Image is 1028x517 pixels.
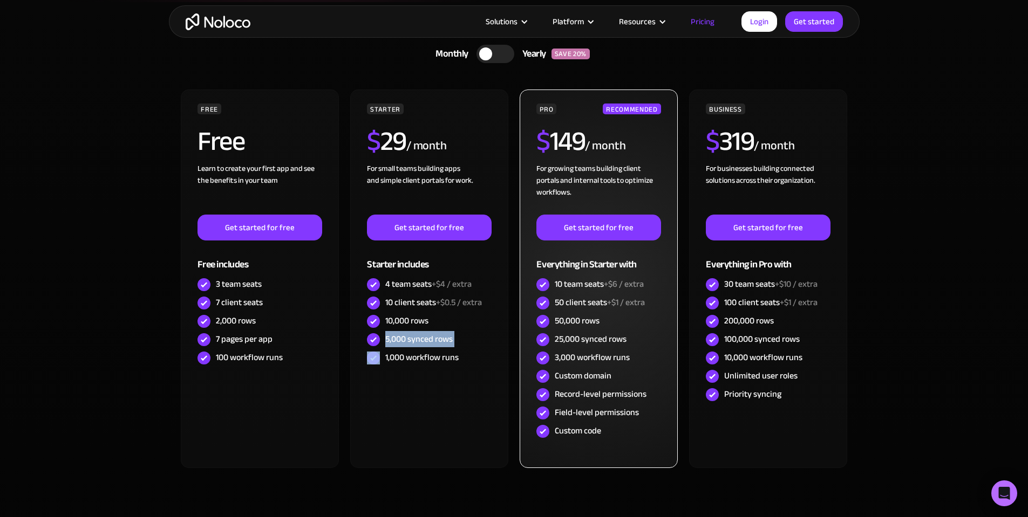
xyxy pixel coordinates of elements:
[607,294,645,311] span: +$1 / extra
[706,163,830,215] div: For businesses building connected solutions across their organization. ‍
[552,49,590,59] div: SAVE 20%
[385,333,453,345] div: 5,000 synced rows
[754,137,794,155] div: / month
[367,163,491,215] div: For small teams building apps and simple client portals for work. ‍
[785,11,843,32] a: Get started
[555,425,601,437] div: Custom code
[706,240,830,275] div: Everything in Pro with
[198,163,322,215] div: Learn to create your first app and see the benefits in your team ‍
[514,46,552,62] div: Yearly
[724,351,802,363] div: 10,000 workflow runs
[385,297,482,308] div: 10 client seats
[486,15,518,29] div: Solutions
[436,294,482,311] span: +$0.5 / extra
[604,276,644,292] span: +$6 / extra
[367,116,380,167] span: $
[198,128,244,155] h2: Free
[367,215,491,240] a: Get started for free
[555,333,627,345] div: 25,000 synced rows
[724,333,800,345] div: 100,000 synced rows
[555,278,644,290] div: 10 team seats
[619,15,656,29] div: Resources
[724,297,818,308] div: 100 client seats
[432,276,472,292] span: +$4 / extra
[216,315,256,327] div: 2,000 rows
[741,11,777,32] a: Login
[706,116,719,167] span: $
[775,276,818,292] span: +$10 / extra
[536,116,550,167] span: $
[585,137,625,155] div: / month
[724,388,781,400] div: Priority syncing
[472,15,539,29] div: Solutions
[198,240,322,275] div: Free includes
[385,315,428,327] div: 10,000 rows
[605,15,677,29] div: Resources
[186,13,250,30] a: home
[724,278,818,290] div: 30 team seats
[367,128,406,155] h2: 29
[198,104,221,114] div: FREE
[991,480,1017,506] div: Open Intercom Messenger
[553,15,584,29] div: Platform
[724,370,798,382] div: Unlimited user roles
[216,278,262,290] div: 3 team seats
[367,104,403,114] div: STARTER
[555,388,646,400] div: Record-level permissions
[706,215,830,240] a: Get started for free
[555,315,600,327] div: 50,000 rows
[367,240,491,275] div: Starter includes
[536,240,661,275] div: Everything in Starter with
[555,406,639,418] div: Field-level permissions
[555,370,611,382] div: Custom domain
[706,104,745,114] div: BUSINESS
[555,297,645,308] div: 50 client seats
[385,351,459,363] div: 1,000 workflow runs
[536,163,661,215] div: For growing teams building client portals and internal tools to optimize workflows.
[216,297,263,308] div: 7 client seats
[677,15,728,29] a: Pricing
[724,315,774,327] div: 200,000 rows
[780,294,818,311] span: +$1 / extra
[198,215,322,240] a: Get started for free
[536,104,556,114] div: PRO
[216,351,283,363] div: 100 workflow runs
[385,278,472,290] div: 4 team seats
[603,104,661,114] div: RECOMMENDED
[216,333,273,345] div: 7 pages per app
[555,351,630,363] div: 3,000 workflow runs
[406,137,447,155] div: / month
[536,215,661,240] a: Get started for free
[706,128,754,155] h2: 319
[422,46,476,62] div: Monthly
[536,128,585,155] h2: 149
[539,15,605,29] div: Platform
